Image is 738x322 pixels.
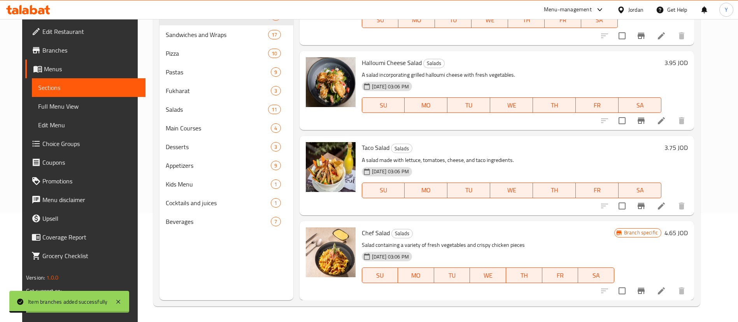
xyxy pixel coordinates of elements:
[493,100,530,111] span: WE
[166,49,268,58] span: Pizza
[25,153,145,172] a: Coupons
[166,30,268,39] div: Sandwiches and Wraps
[508,12,545,28] button: TH
[369,253,412,260] span: [DATE] 03:06 PM
[365,100,402,111] span: SU
[166,142,271,151] span: Desserts
[622,185,658,196] span: SA
[725,5,728,14] span: Y
[42,176,139,186] span: Promotions
[614,28,630,44] span: Select to update
[408,185,444,196] span: MO
[160,25,293,44] div: Sandwiches and Wraps17
[42,195,139,204] span: Menu disclaimer
[398,267,434,283] button: MO
[365,270,395,281] span: SU
[166,67,271,77] span: Pastas
[576,97,619,113] button: FR
[38,83,139,92] span: Sections
[271,199,280,207] span: 1
[271,162,280,169] span: 9
[401,270,431,281] span: MO
[490,97,533,113] button: WE
[542,267,578,283] button: FR
[268,30,280,39] div: items
[664,227,688,238] h6: 4.65 JOD
[657,31,666,40] a: Edit menu item
[25,172,145,190] a: Promotions
[160,194,293,212] div: Cocktails and juices1
[362,155,661,165] p: A salad made with lettuce, tomatoes, cheese, and taco ingredients.
[672,282,691,300] button: delete
[664,142,688,153] h6: 3.75 JOD
[632,26,650,45] button: Branch-specific-item
[401,14,432,26] span: MO
[614,198,630,214] span: Select to update
[306,57,356,107] img: Halloumi Cheese Salad
[166,161,271,170] div: Appetizers
[306,142,356,192] img: Taco Salad
[362,142,389,153] span: Taco Salad
[509,270,539,281] span: TH
[584,14,615,26] span: SA
[424,59,444,68] span: Salads
[271,123,280,133] div: items
[166,105,268,114] span: Salads
[365,185,402,196] span: SU
[423,59,445,68] div: Salads
[451,100,487,111] span: TU
[362,240,614,250] p: Salad containing a variety of fresh vegetables and crispy chicken pieces
[42,251,139,260] span: Grocery Checklist
[437,270,467,281] span: TU
[268,49,280,58] div: items
[657,286,666,296] a: Edit menu item
[160,44,293,63] div: Pizza10
[657,116,666,125] a: Edit menu item
[42,139,139,148] span: Choice Groups
[451,185,487,196] span: TU
[268,31,280,39] span: 17
[362,12,399,28] button: SU
[628,5,643,14] div: Jordan
[160,119,293,137] div: Main Courses4
[166,86,271,95] span: Fukharat
[365,14,396,26] span: SU
[362,267,398,283] button: SU
[42,158,139,167] span: Coupons
[621,229,661,236] span: Branch specific
[26,273,45,283] span: Version:
[672,26,691,45] button: delete
[271,179,280,189] div: items
[160,212,293,231] div: Beverages7
[268,50,280,57] span: 10
[619,183,661,198] button: SA
[271,143,280,151] span: 3
[614,113,630,129] span: Select to update
[391,229,413,238] div: Salads
[664,57,688,68] h6: 3.95 JOD
[362,227,390,239] span: Chef Salad
[632,197,650,215] button: Branch-specific-item
[160,175,293,194] div: Kids Menu1
[166,198,271,208] div: Cocktails and juices
[166,123,271,133] span: Main Courses
[533,183,576,198] button: TH
[548,14,578,26] span: FR
[622,100,658,111] span: SA
[472,12,508,28] button: WE
[38,102,139,111] span: Full Menu View
[475,14,505,26] span: WE
[160,4,293,234] nav: Menu sections
[632,111,650,130] button: Branch-specific-item
[490,183,533,198] button: WE
[511,14,542,26] span: TH
[25,190,145,209] a: Menu disclaimer
[545,270,575,281] span: FR
[160,156,293,175] div: Appetizers9
[391,144,412,153] span: Salads
[271,125,280,132] span: 4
